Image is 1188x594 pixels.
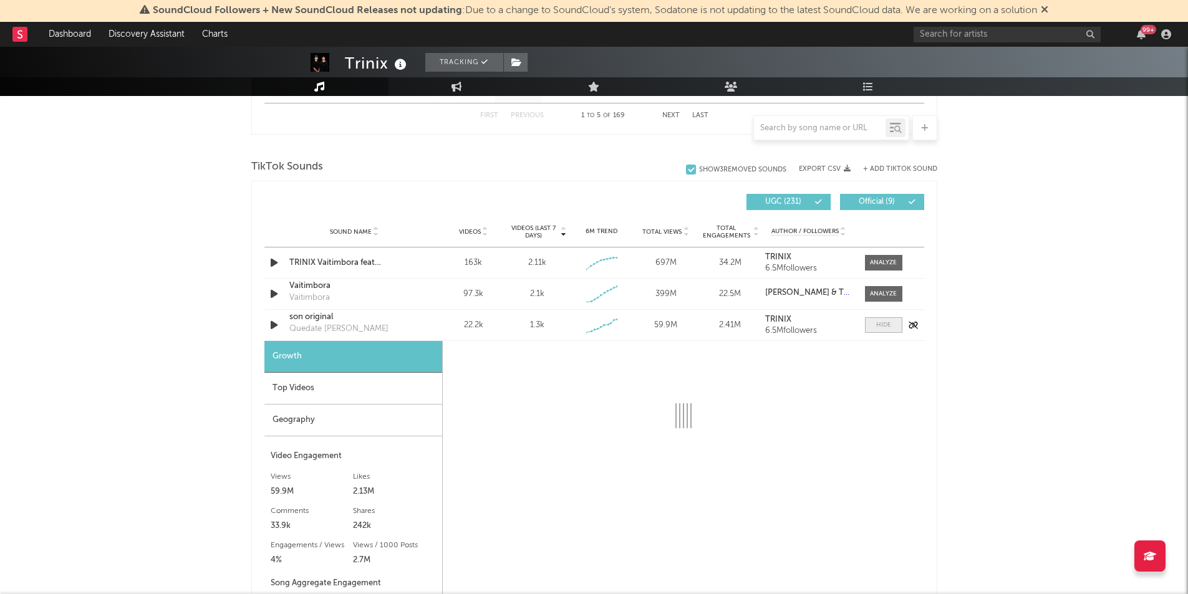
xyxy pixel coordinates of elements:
[754,123,886,133] input: Search by song name or URL
[508,224,559,239] span: Videos (last 7 days)
[765,289,865,297] strong: [PERSON_NAME] & TRINIX
[271,519,354,534] div: 33.9k
[851,166,937,173] button: + Add TikTok Sound
[353,484,436,499] div: 2.13M
[692,112,708,119] button: Last
[271,449,436,464] div: Video Engagement
[289,292,330,304] div: Vaitimbora
[530,288,544,300] div: 2.1k
[353,519,436,534] div: 242k
[264,373,442,405] div: Top Videos
[1141,25,1156,34] div: 99 +
[848,198,905,206] span: Official ( 9 )
[603,113,611,118] span: of
[799,165,851,173] button: Export CSV
[289,257,420,269] a: TRINIX Vaitimbora feat [PERSON_NAME]
[345,53,410,74] div: Trinix
[445,257,503,269] div: 163k
[153,6,1037,16] span: : Due to a change to SoundCloud's system, Sodatone is not updating to the latest SoundCloud data....
[662,112,680,119] button: Next
[637,288,695,300] div: 399M
[637,319,695,332] div: 59.9M
[40,22,100,47] a: Dashboard
[765,327,852,335] div: 6.5M followers
[353,469,436,484] div: Likes
[289,280,420,292] a: Vaitimbora
[587,113,594,118] span: to
[271,484,354,499] div: 59.9M
[840,194,924,210] button: Official(9)
[765,253,791,261] strong: TRINIX
[353,504,436,519] div: Shares
[251,160,323,175] span: TikTok Sounds
[765,315,852,324] a: TRINIX
[459,228,481,236] span: Videos
[330,228,372,236] span: Sound Name
[100,22,193,47] a: Discovery Assistant
[511,112,544,119] button: Previous
[528,257,546,269] div: 2.11k
[445,288,503,300] div: 97.3k
[289,323,389,335] div: Quedate [PERSON_NAME]
[572,227,630,236] div: 6M Trend
[755,198,812,206] span: UGC ( 231 )
[771,228,839,236] span: Author / Followers
[914,27,1101,42] input: Search for artists
[642,228,682,236] span: Total Views
[353,553,436,568] div: 2.7M
[1041,6,1048,16] span: Dismiss
[264,341,442,373] div: Growth
[765,315,791,323] strong: TRINIX
[271,576,436,591] div: Song Aggregate Engagement
[1137,29,1146,39] button: 99+
[271,538,354,553] div: Engagements / Views
[699,166,786,174] div: Show 3 Removed Sounds
[746,194,831,210] button: UGC(231)
[425,53,503,72] button: Tracking
[701,224,751,239] span: Total Engagements
[530,319,544,332] div: 1.3k
[445,319,503,332] div: 22.2k
[765,289,852,297] a: [PERSON_NAME] & TRINIX
[701,257,759,269] div: 34.2M
[569,108,637,123] div: 1 5 169
[289,311,420,323] a: son original
[271,504,354,519] div: Comments
[765,264,852,273] div: 6.5M followers
[863,166,937,173] button: + Add TikTok Sound
[271,553,354,568] div: 4%
[271,469,354,484] div: Views
[193,22,236,47] a: Charts
[153,6,462,16] span: SoundCloud Followers + New SoundCloud Releases not updating
[765,253,852,262] a: TRINIX
[480,112,498,119] button: First
[701,288,759,300] div: 22.5M
[264,405,442,436] div: Geography
[353,538,436,553] div: Views / 1000 Posts
[637,257,695,269] div: 697M
[701,319,759,332] div: 2.41M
